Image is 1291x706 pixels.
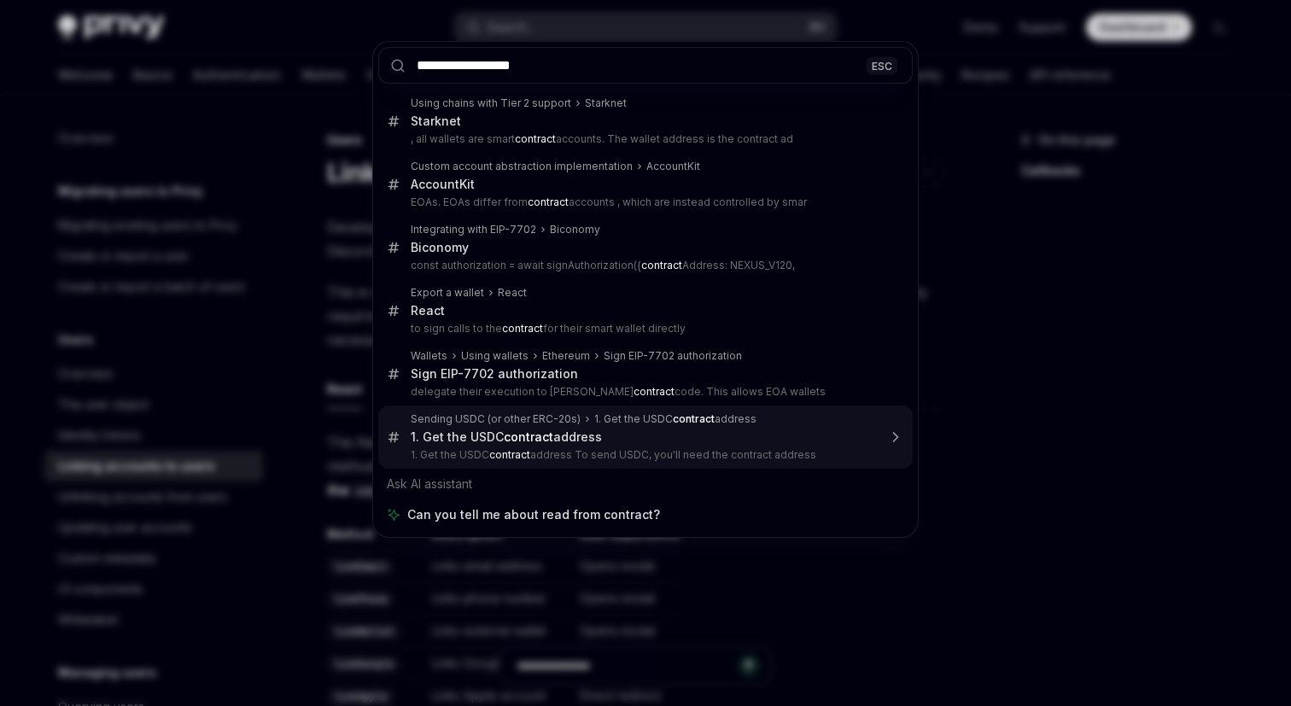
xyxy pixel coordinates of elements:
div: Biconomy [411,240,469,255]
p: EOAs. EOAs differ from accounts , which are instead controlled by smar [411,195,877,209]
div: Sending USDC (or other ERC-20s) [411,412,581,426]
div: 1. Get the USDC address [411,429,602,445]
div: AccountKit [411,177,475,192]
div: Using wallets [461,349,529,363]
div: Ask AI assistant [378,469,913,499]
div: Starknet [585,96,627,110]
b: contract [502,322,543,335]
b: contract [641,259,682,271]
b: contract [528,195,569,208]
b: contract [634,385,675,398]
b: contract [489,448,530,461]
div: Ethereum [542,349,590,363]
div: Export a wallet [411,286,484,300]
p: to sign calls to the for their smart wallet directly [411,322,877,335]
div: Integrating with EIP-7702 [411,223,536,236]
div: 1. Get the USDC address [594,412,756,426]
div: Starknet [411,114,461,129]
b: contract [673,412,715,425]
div: Using chains with Tier 2 support [411,96,571,110]
div: Custom account abstraction implementation [411,160,633,173]
div: Biconomy [550,223,600,236]
b: contract [504,429,553,444]
span: Can you tell me about read from contract? [407,506,660,523]
div: React [498,286,527,300]
div: ESC [867,56,897,74]
b: contract [515,132,556,145]
div: Sign EIP-7702 authorization [411,366,578,382]
div: Sign EIP-7702 authorization [604,349,742,363]
div: AccountKit [646,160,700,173]
div: Wallets [411,349,447,363]
div: React [411,303,445,318]
p: , all wallets are smart accounts. The wallet address is the contract ad [411,132,877,146]
p: const authorization = await signAuthorization({ Address: NEXUS_V120, [411,259,877,272]
p: 1. Get the USDC address To send USDC, you'll need the contract address [411,448,877,462]
p: delegate their execution to [PERSON_NAME] code. This allows EOA wallets [411,385,877,399]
